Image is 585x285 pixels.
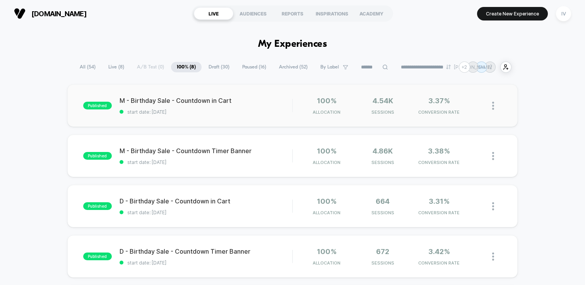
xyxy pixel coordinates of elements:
[203,62,235,72] span: Draft ( 30 )
[312,7,352,20] div: INSPIRATIONS
[429,197,450,205] span: 3.31%
[12,7,89,20] button: [DOMAIN_NAME]
[83,152,112,160] span: published
[492,152,494,160] img: close
[14,8,26,19] img: Visually logo
[120,97,292,104] span: M - Birthday Sale - Countdown in Cart
[171,62,202,72] span: 100% ( 8 )
[317,247,337,256] span: 100%
[83,102,112,109] span: published
[31,10,87,18] span: [DOMAIN_NAME]
[120,109,292,115] span: start date: [DATE]
[554,6,573,22] button: IV
[373,97,393,105] span: 4.54k
[120,159,292,165] span: start date: [DATE]
[320,64,339,70] span: By Label
[194,7,233,20] div: LIVE
[373,147,393,155] span: 4.86k
[413,160,465,165] span: CONVERSION RATE
[313,109,340,115] span: Allocation
[120,260,292,266] span: start date: [DATE]
[413,210,465,215] span: CONVERSION RATE
[83,253,112,260] span: published
[376,247,389,256] span: 672
[352,7,391,20] div: ACADEMY
[273,62,313,72] span: Archived ( 52 )
[477,7,548,20] button: Create New Experience
[103,62,130,72] span: Live ( 8 )
[413,109,465,115] span: CONVERSION RATE
[459,61,470,73] div: + 2
[357,210,409,215] span: Sessions
[317,97,337,105] span: 100%
[317,147,337,155] span: 100%
[376,197,390,205] span: 664
[317,197,337,205] span: 100%
[83,202,112,210] span: published
[273,7,312,20] div: REPORTS
[233,7,273,20] div: AUDIENCES
[258,39,327,50] h1: My Experiences
[313,260,340,266] span: Allocation
[120,147,292,155] span: M - Birthday Sale - Countdown Timer Banner
[313,160,340,165] span: Allocation
[492,253,494,261] img: close
[313,210,340,215] span: Allocation
[556,6,571,21] div: IV
[357,260,409,266] span: Sessions
[236,62,272,72] span: Paused ( 16 )
[120,210,292,215] span: start date: [DATE]
[413,260,465,266] span: CONVERSION RATE
[120,247,292,255] span: D - Birthday Sale - Countdown Timer Banner
[428,97,450,105] span: 3.37%
[446,65,451,69] img: end
[74,62,101,72] span: All ( 54 )
[454,64,492,70] p: [PERSON_NAME]
[492,202,494,210] img: close
[492,102,494,110] img: close
[428,247,450,256] span: 3.42%
[120,197,292,205] span: D - Birthday Sale - Countdown in Cart
[357,109,409,115] span: Sessions
[357,160,409,165] span: Sessions
[428,147,450,155] span: 3.38%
